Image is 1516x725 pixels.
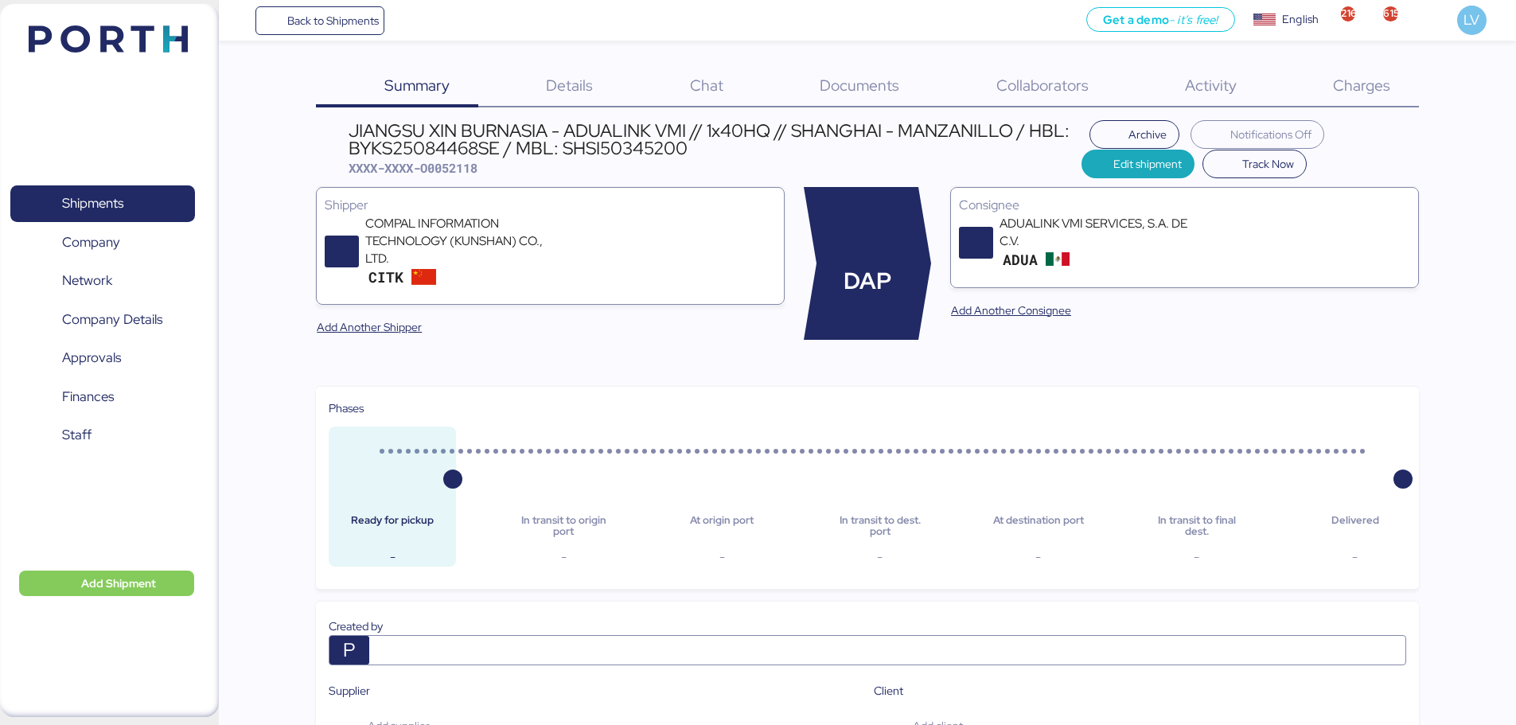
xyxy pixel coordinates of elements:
span: Back to Shipments [287,11,379,30]
span: Documents [820,75,899,95]
a: Staff [10,417,195,454]
div: In transit to dest. port [829,515,931,538]
span: XXXX-XXXX-O0052118 [349,160,477,176]
div: JIANGSU XIN BURNASIA - ADUALINK VMI // 1x40HQ // SHANGHAI - MANZANILLO / HBL: BYKS25084468SE / MB... [349,122,1081,158]
span: Add Another Shipper [317,318,422,337]
span: Chat [690,75,723,95]
span: Network [62,269,112,292]
a: Company Details [10,301,195,337]
span: Finances [62,385,114,408]
span: Activity [1185,75,1237,95]
button: Edit shipment [1081,150,1195,178]
div: - [829,548,931,567]
span: LV [1463,10,1479,30]
div: Shipper [325,196,776,215]
a: Back to Shipments [255,6,385,35]
span: Notifications Off [1230,125,1311,144]
div: COMPAL INFORMATION TECHNOLOGY (KUNSHAN) CO., LTD. [365,215,556,267]
a: Shipments [10,185,195,222]
div: Ready for pickup [341,515,443,538]
span: Company Details [62,308,162,331]
div: Consignee [959,196,1410,215]
button: Archive [1089,120,1180,149]
div: At origin port [671,515,773,538]
div: - [1304,548,1406,567]
button: Add Shipment [19,571,194,596]
span: Collaborators [996,75,1089,95]
button: Track Now [1202,150,1307,178]
a: Approvals [10,340,195,376]
div: - [512,548,614,567]
span: Staff [62,423,92,446]
div: In transit to final dest. [1146,515,1248,538]
button: Notifications Off [1191,120,1324,149]
span: Shipments [62,192,123,215]
div: Created by [329,618,1406,635]
button: Add Another Consignee [938,296,1084,325]
span: Edit shipment [1113,154,1182,173]
div: - [1146,548,1248,567]
span: P [343,636,356,665]
a: Network [10,263,195,299]
div: English [1282,11,1319,28]
span: Charges [1333,75,1390,95]
div: ADUALINK VMI SERVICES, S.A. DE C.V. [1000,215,1191,250]
a: Finances [10,378,195,415]
span: DAP [844,264,891,298]
span: Add Another Consignee [951,301,1071,320]
div: - [671,548,773,567]
div: At destination port [988,515,1089,538]
a: Company [10,224,195,260]
div: - [341,548,443,567]
div: In transit to origin port [512,515,614,538]
span: Company [62,231,120,254]
span: Details [546,75,593,95]
span: Summary [384,75,450,95]
button: Menu [228,7,255,34]
span: Track Now [1242,154,1294,173]
div: Delivered [1304,515,1406,538]
span: Add Shipment [81,574,156,593]
span: Archive [1128,125,1167,144]
span: Approvals [62,346,121,369]
div: Phases [329,400,1406,417]
button: Add Another Shipper [304,313,435,341]
div: - [988,548,1089,567]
